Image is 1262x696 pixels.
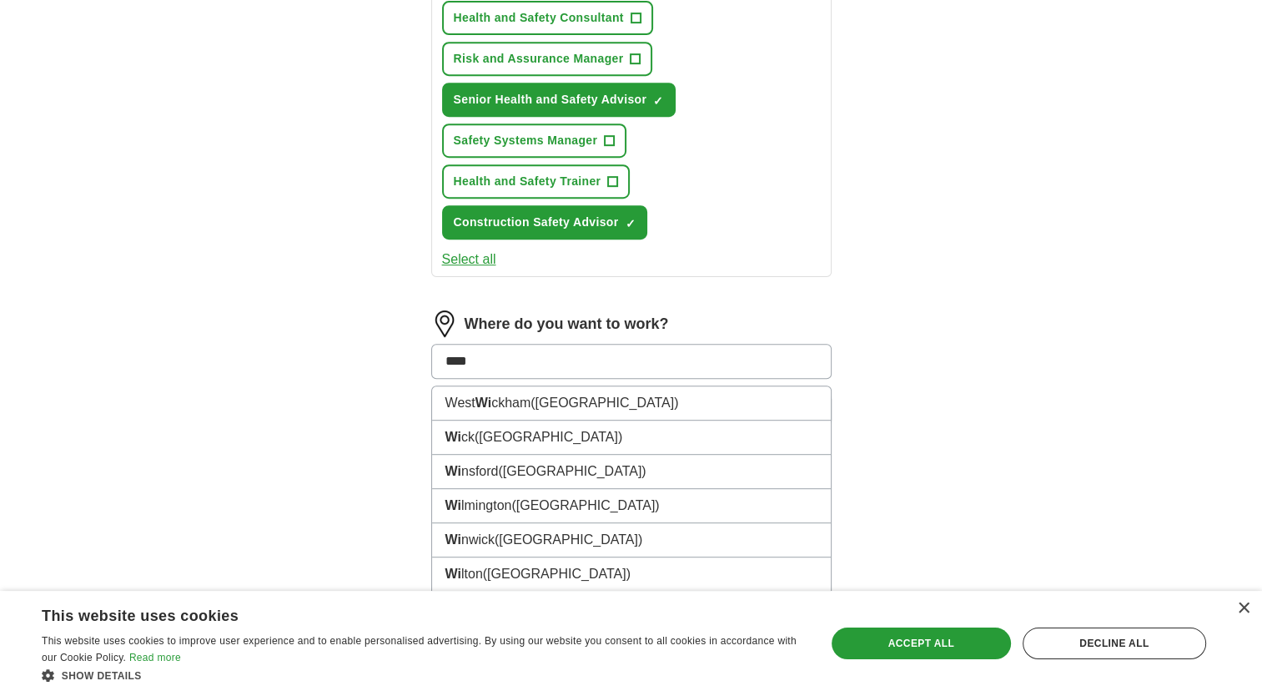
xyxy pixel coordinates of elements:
[445,498,461,512] strong: Wi
[42,635,797,663] span: This website uses cookies to improve user experience and to enable personalised advertising. By u...
[475,430,622,444] span: ([GEOGRAPHIC_DATA])
[483,567,631,581] span: ([GEOGRAPHIC_DATA])
[432,557,831,592] li: lton
[511,498,659,512] span: ([GEOGRAPHIC_DATA])
[442,124,627,158] button: Safety Systems Manager
[432,421,831,455] li: ck
[432,386,831,421] li: West ckham
[495,532,642,547] span: ([GEOGRAPHIC_DATA])
[442,250,496,270] button: Select all
[445,567,461,581] strong: Wi
[442,164,631,199] button: Health and Safety Trainer
[129,652,181,663] a: Read more, opens a new window
[454,214,619,231] span: Construction Safety Advisor
[442,1,653,35] button: Health and Safety Consultant
[42,601,761,626] div: This website uses cookies
[445,532,461,547] strong: Wi
[431,310,458,337] img: location.png
[432,455,831,489] li: nsford
[1237,603,1249,615] div: Close
[62,670,142,682] span: Show details
[465,313,669,335] label: Where do you want to work?
[432,489,831,523] li: lmington
[530,396,678,410] span: ([GEOGRAPHIC_DATA])
[454,173,601,190] span: Health and Safety Trainer
[445,430,461,444] strong: Wi
[625,217,635,230] span: ✓
[1023,628,1206,659] div: Decline all
[498,464,646,478] span: ([GEOGRAPHIC_DATA])
[432,523,831,557] li: nwick
[442,83,676,117] button: Senior Health and Safety Advisor✓
[454,132,598,149] span: Safety Systems Manager
[475,396,491,410] strong: Wi
[832,628,1011,659] div: Accept all
[454,91,647,108] span: Senior Health and Safety Advisor
[442,205,648,240] button: Construction Safety Advisor✓
[445,464,461,478] strong: Wi
[42,667,802,683] div: Show details
[442,42,653,76] button: Risk and Assurance Manager
[454,50,624,68] span: Risk and Assurance Manager
[454,9,624,27] span: Health and Safety Consultant
[653,94,663,108] span: ✓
